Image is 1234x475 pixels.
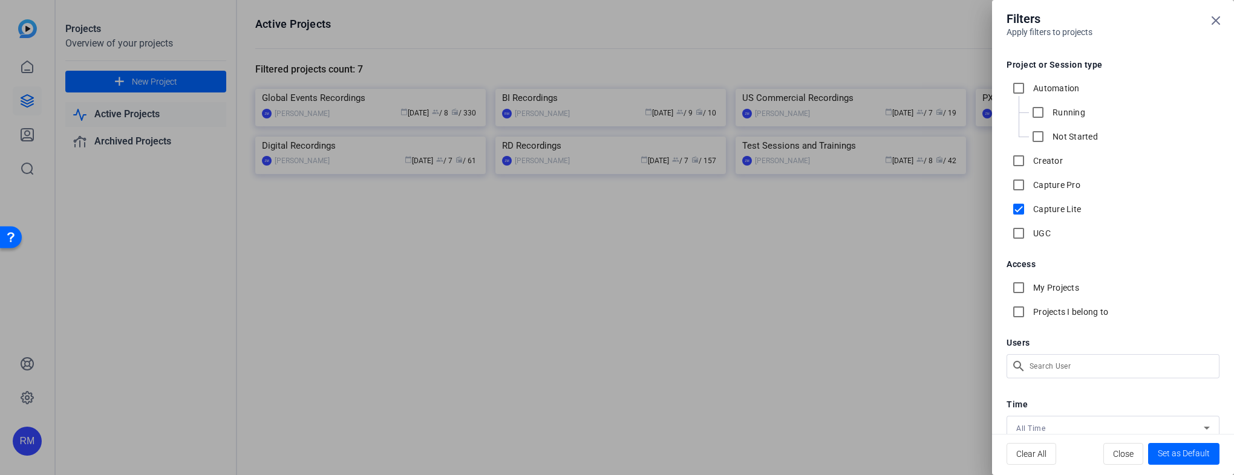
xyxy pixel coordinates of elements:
[1007,60,1219,69] h5: Project or Session type
[1031,227,1051,239] label: UGC
[1050,131,1098,143] label: Not Started
[1007,338,1219,347] h5: Users
[1007,10,1219,28] h4: Filters
[1031,203,1081,215] label: Capture Lite
[1031,282,1079,294] label: My Projects
[1158,447,1210,460] span: Set as Default
[1031,179,1080,191] label: Capture Pro
[1050,106,1085,118] label: Running
[1148,443,1219,465] button: Set as Default
[1016,424,1045,433] span: All Time
[1007,443,1056,465] button: Clear All
[1016,442,1046,465] span: Clear All
[1031,155,1063,167] label: Creator
[1007,260,1219,268] h5: Access
[1007,28,1219,36] h6: Apply filters to projects
[1031,306,1108,318] label: Projects I belong to
[1007,354,1027,378] mat-icon: search
[1103,443,1143,465] button: Close
[1031,82,1080,94] label: Automation
[1113,442,1134,465] span: Close
[1030,359,1210,373] input: Search User
[1007,400,1219,409] h5: Time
